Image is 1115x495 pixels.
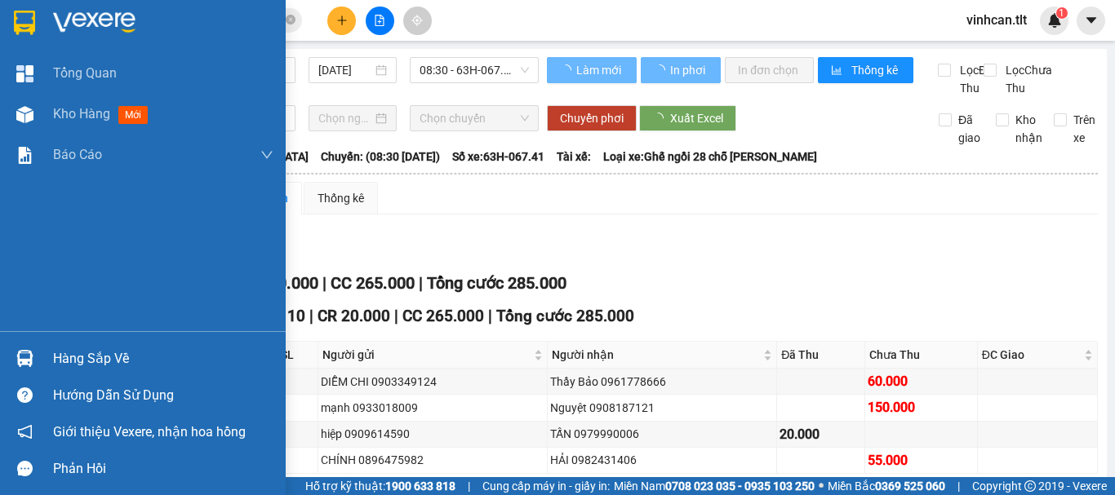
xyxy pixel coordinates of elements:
div: 1 [279,425,315,443]
span: | [957,477,960,495]
span: loading [560,64,574,76]
span: plus [336,15,348,26]
span: In phơi [670,61,708,79]
span: | [322,273,327,293]
span: Tổng cước 285.000 [427,273,566,293]
span: Tổng cước 285.000 [496,307,634,325]
span: | [309,307,313,325]
button: aim [403,7,432,35]
span: Tài xế: [557,148,591,166]
strong: 1900 633 818 [385,480,455,493]
span: Đã giao [952,111,987,147]
span: Làm mới [576,61,624,79]
span: aim [411,15,423,26]
div: 5 [279,399,315,417]
span: close-circle [286,13,295,29]
div: 20.000 [780,424,862,444]
strong: 0369 525 060 [875,480,945,493]
img: logo-vxr [14,11,35,35]
span: Miền Bắc [828,477,945,495]
span: ⚪️ [819,483,824,489]
span: Tổng Quan [53,63,117,83]
button: plus [327,7,356,35]
span: Người nhận [552,346,760,364]
span: bar-chart [831,64,845,77]
span: message [17,461,33,476]
span: down [260,148,273,161]
span: mới [118,106,148,124]
strong: 0708 023 035 - 0935 103 250 [665,480,815,493]
img: warehouse-icon [16,350,33,367]
div: 55.000 [868,450,975,471]
button: Chuyển phơi [547,105,637,131]
span: caret-down [1084,13,1099,28]
span: Hỗ trợ kỹ thuật: [305,477,455,495]
span: question-circle [17,387,33,403]
button: Làm mới [547,57,637,83]
span: close-circle [286,15,295,24]
th: SL [277,342,318,369]
span: loading [654,64,668,76]
input: 12/10/2025 [318,61,372,79]
div: Thầy Bảo 0961778666 [550,373,774,391]
div: 2 [279,373,315,391]
span: vinhcan.tlt [953,10,1040,30]
span: Kho hàng [53,106,110,122]
img: icon-new-feature [1047,13,1062,28]
div: HẢI 0982431406 [550,451,774,469]
span: | [394,307,398,325]
div: Hàng sắp về [53,347,273,371]
div: mạnh 0933018009 [321,399,544,417]
span: ĐC Giao [982,346,1081,364]
button: In phơi [641,57,721,83]
th: Đã Thu [777,342,865,369]
span: Trên xe [1067,111,1102,147]
span: CR 20.000 [318,307,390,325]
span: Lọc Chưa Thu [999,61,1055,97]
span: copyright [1024,480,1036,492]
button: Xuất Excel [639,105,736,131]
div: Thống kê [318,189,364,207]
span: Lọc Đã Thu [953,61,996,97]
img: solution-icon [16,147,33,164]
span: Loại xe: Ghế ngồi 28 chỗ [PERSON_NAME] [603,148,817,166]
span: 08:30 - 63H-067.41 [420,58,529,82]
span: | [419,273,423,293]
span: CC 265.000 [402,307,484,325]
button: bar-chartThống kê [818,57,913,83]
span: | [468,477,470,495]
div: Hướng dẫn sử dụng [53,383,273,408]
div: Nguyệt 0908187121 [550,399,774,417]
span: Xuất Excel [670,109,723,127]
span: Thống kê [851,61,900,79]
div: TẤN 0979990006 [550,425,774,443]
span: Chọn chuyến [420,106,529,130]
img: warehouse-icon [16,106,33,123]
span: notification [17,424,33,440]
div: Phản hồi [53,457,273,481]
span: Chuyến: (08:30 [DATE]) [321,148,440,166]
div: 150.000 [868,397,975,418]
img: dashboard-icon [16,65,33,82]
div: 60.000 [868,371,975,391]
div: 2 [279,451,315,469]
span: Giới thiệu Vexere, nhận hoa hồng [53,422,246,442]
div: CHÍNH 0896475982 [321,451,544,469]
span: loading [652,113,670,124]
span: Số xe: 63H-067.41 [452,148,544,166]
span: file-add [374,15,385,26]
span: Người gửi [322,346,531,364]
span: Miền Nam [614,477,815,495]
button: In đơn chọn [725,57,814,83]
span: SL 10 [265,307,305,325]
th: Chưa Thu [865,342,978,369]
div: DIỄM CHI 0903349124 [321,373,544,391]
span: Báo cáo [53,144,102,165]
button: file-add [366,7,394,35]
div: hiệp 0909614590 [321,425,544,443]
input: Chọn ngày [318,109,372,127]
span: Kho nhận [1009,111,1049,147]
span: 1 [1059,7,1064,19]
span: Cung cấp máy in - giấy in: [482,477,610,495]
span: CC 265.000 [331,273,415,293]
